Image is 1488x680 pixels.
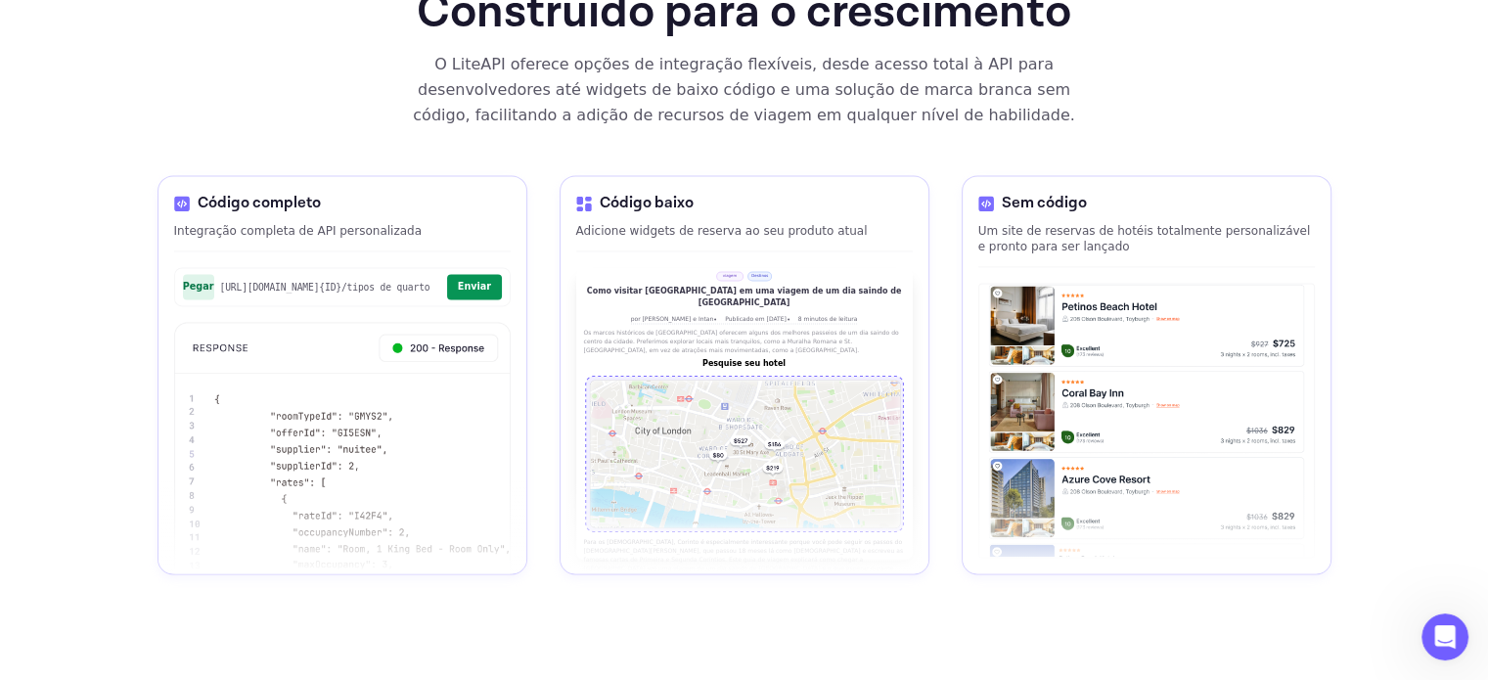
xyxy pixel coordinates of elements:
[183,281,214,292] font: Pegar
[723,273,738,278] font: viagem
[587,287,901,307] font: Como visitar [GEOGRAPHIC_DATA] em uma viagem de um dia saindo de [GEOGRAPHIC_DATA]
[576,196,592,211] img: Ícone de código
[174,196,190,211] img: Ícone de código
[978,196,994,211] img: Ícone de código
[584,374,905,533] img: Espaço reservado para mapa
[576,224,868,238] font: Adicione widgets de reserva ao seu produto atual
[198,193,321,213] font: Código completo
[220,282,320,293] font: [URL][DOMAIN_NAME]
[751,273,768,278] font: Destinos
[341,282,429,293] font: /tipos de quarto
[319,282,341,293] font: {ID}
[1002,193,1087,213] font: Sem código
[584,538,903,580] font: Para os [DEMOGRAPHIC_DATA], Corinto é especialmente interessante porque você pode seguir os passo...
[725,315,787,322] font: Publicado em [DATE]
[600,193,694,213] font: Código baixo
[979,284,1314,557] img: Cartão de Hotel
[174,224,422,238] font: Integração completa de API personalizada
[458,281,491,292] font: Enviar
[174,322,511,647] img: Integração de API
[447,274,501,299] button: Enviar
[798,315,858,322] font: 8 minutos de leitura
[978,224,1311,253] font: Um site de reservas de hotéis totalmente personalizável e pronto para ser lançado
[413,55,1074,124] font: O LiteAPI oferece opções de integração flexíveis, desde acesso total à API para desenvolvedores a...
[702,359,786,368] font: Pesquise seu hotel
[1421,613,1468,660] iframe: Chat ao vivo do Intercom
[631,315,714,322] font: por [PERSON_NAME] e Intan
[584,329,899,353] font: Os marcos históricos de [GEOGRAPHIC_DATA] oferecem alguns dos melhores passeios de um dia saindo ...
